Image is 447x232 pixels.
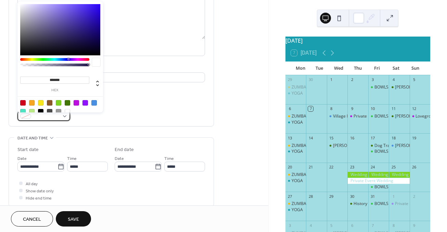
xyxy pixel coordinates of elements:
div: 2 [412,194,417,199]
div: #000000 [38,109,43,114]
div: 10 [370,106,375,111]
div: 4 [391,77,396,82]
div: Private Event Wedding [347,178,409,184]
div: [PERSON_NAME] SHOOT [333,143,380,149]
span: Date [17,155,27,162]
div: #4A4A4A [47,109,52,114]
div: Wedding [389,172,409,178]
div: 3 [370,77,375,82]
button: Save [56,211,91,227]
div: [DATE] [285,37,430,45]
div: 16 [349,135,355,140]
div: BOWLS [374,113,388,119]
div: 1 [329,77,334,82]
div: 11 [391,106,396,111]
div: BOWLS [374,184,388,190]
div: #4A90E2 [91,100,97,106]
div: 15 [329,135,334,140]
div: Lovegrove Wellness [410,113,430,119]
div: #7ED321 [56,100,61,106]
div: Dog Training [374,143,399,149]
div: 12 [412,106,417,111]
div: Wed [329,62,348,75]
div: 5 [329,223,334,228]
div: 29 [329,194,334,199]
div: 20 [288,165,293,170]
div: Village Hall Birthday Party [333,113,382,119]
div: Private Party [389,201,409,207]
div: Tue [310,62,329,75]
div: YOGA [285,207,306,213]
div: Private Party [395,201,419,207]
div: 27 [288,194,293,199]
div: [PERSON_NAME] SHOOT [395,84,442,90]
div: ZUMBA GOLD with Abby [285,84,306,90]
div: 9 [349,106,355,111]
div: 13 [288,135,293,140]
div: 25 [391,165,396,170]
div: 30 [308,77,313,82]
span: Cancel [23,216,41,223]
div: 6 [349,223,355,228]
div: ZUMBA GOLD with [PERSON_NAME] [292,201,361,207]
div: YOGA [292,120,303,125]
div: ZUMBA GOLD with [PERSON_NAME] [292,172,361,178]
div: #F5A623 [29,100,35,106]
div: 17 [370,135,375,140]
div: Wedding [347,172,368,178]
div: YOGA [292,207,303,213]
div: 7 [308,106,313,111]
div: BOWLS [368,184,389,190]
div: ZUMBA GOLD with Abby [285,172,306,178]
span: Save [68,216,79,223]
div: YOGA [285,120,306,125]
div: 21 [308,165,313,170]
div: #BD10E0 [74,100,79,106]
div: ZUMBA GOLD with Abby [285,201,306,207]
div: #B8E986 [29,109,35,114]
div: BOWLS [374,149,388,154]
div: 22 [329,165,334,170]
div: 24 [370,165,375,170]
div: Dog Training [368,143,389,149]
div: YOGA [285,178,306,184]
div: 7 [370,223,375,228]
div: [PERSON_NAME] SHOOT [395,113,442,119]
div: BOWLS [368,149,389,154]
div: #F8E71C [38,100,43,106]
div: Private Event [347,113,368,119]
span: Time [164,155,174,162]
div: Ashmore SHOOT [327,143,347,149]
div: BOWLS [368,113,389,119]
span: All day [26,180,38,188]
div: YOGA [285,149,306,154]
div: 1 [391,194,396,199]
a: Cancel [11,211,53,227]
div: YOGA [292,178,303,184]
div: 28 [308,194,313,199]
div: 14 [308,135,313,140]
div: Location [17,64,204,71]
span: Show date only [26,188,54,195]
div: Fri [367,62,386,75]
div: History Talk [347,201,368,207]
div: Sat [386,62,406,75]
label: hex [20,88,89,92]
div: Richie Ros Gig [389,143,409,149]
div: 2 [349,77,355,82]
div: Private Event [354,113,379,119]
div: 18 [391,135,396,140]
div: BOWLS [368,84,389,90]
div: BOWLS [374,84,388,90]
div: 26 [412,165,417,170]
div: #50E3C2 [20,109,26,114]
div: 8 [329,106,334,111]
div: #FFFFFF [65,109,70,114]
div: #417505 [65,100,70,106]
div: #9013FE [82,100,88,106]
div: Mon [291,62,310,75]
span: Time [67,155,77,162]
div: #8B572A [47,100,52,106]
div: Ashmore SHOOT [389,84,409,90]
div: BOWLS [374,201,388,207]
